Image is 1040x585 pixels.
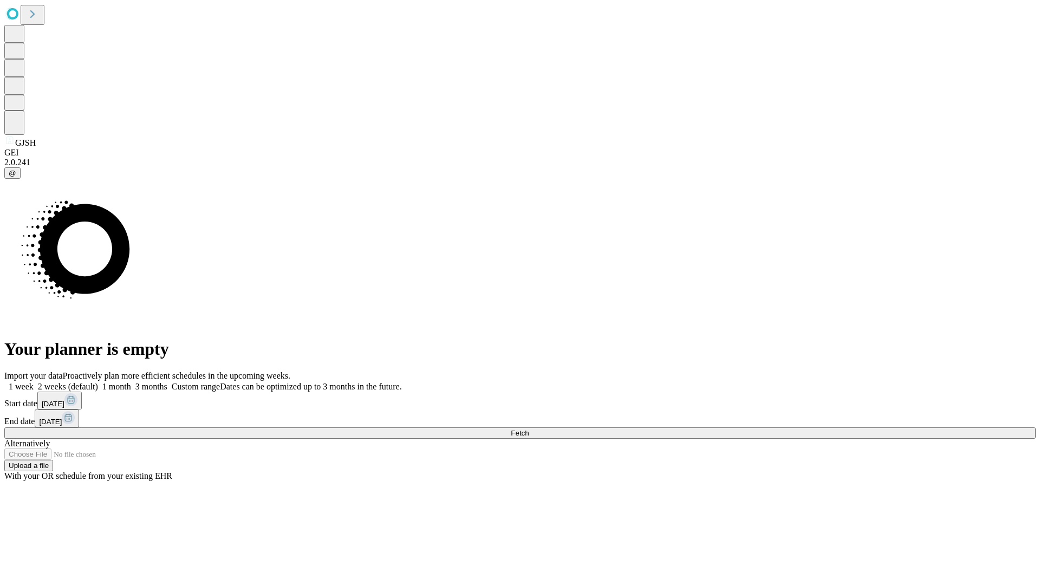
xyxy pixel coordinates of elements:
span: 1 month [102,382,131,391]
span: Alternatively [4,439,50,448]
div: Start date [4,392,1036,409]
h1: Your planner is empty [4,339,1036,359]
span: Import your data [4,371,63,380]
span: Custom range [172,382,220,391]
span: Fetch [511,429,529,437]
button: Fetch [4,427,1036,439]
button: [DATE] [37,392,82,409]
button: Upload a file [4,460,53,471]
div: GEI [4,148,1036,158]
span: 1 week [9,382,34,391]
span: 2 weeks (default) [38,382,98,391]
span: 3 months [135,382,167,391]
div: End date [4,409,1036,427]
span: Dates can be optimized up to 3 months in the future. [220,382,401,391]
button: [DATE] [35,409,79,427]
span: [DATE] [42,400,64,408]
button: @ [4,167,21,179]
span: @ [9,169,16,177]
span: GJSH [15,138,36,147]
span: Proactively plan more efficient schedules in the upcoming weeks. [63,371,290,380]
div: 2.0.241 [4,158,1036,167]
span: With your OR schedule from your existing EHR [4,471,172,480]
span: [DATE] [39,418,62,426]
